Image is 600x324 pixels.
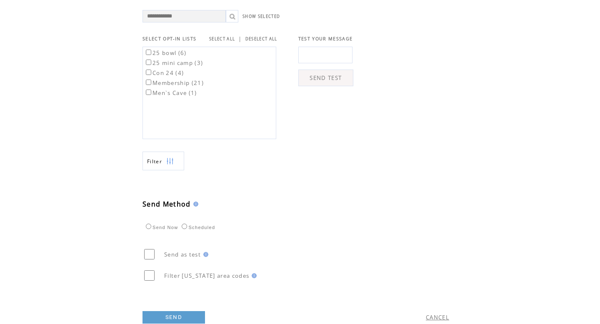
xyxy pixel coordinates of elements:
a: CANCEL [426,314,449,321]
a: SEND [142,311,205,324]
img: filters.png [166,152,174,171]
input: Send Now [146,224,151,229]
input: Membership (21) [146,80,151,85]
span: TEST YOUR MESSAGE [298,36,353,42]
a: SELECT ALL [209,36,235,42]
input: Men`s Cave (1) [146,90,151,95]
label: Membership (21) [144,79,204,87]
label: Con 24 (4) [144,69,184,77]
span: Send as test [164,251,201,258]
span: Filter [US_STATE] area codes [164,272,249,279]
span: Send Method [142,199,191,209]
img: help.gif [191,202,198,207]
input: Con 24 (4) [146,70,151,75]
input: 25 mini camp (3) [146,60,151,65]
label: 25 mini camp (3) [144,59,203,67]
img: help.gif [201,252,208,257]
a: SEND TEST [298,70,353,86]
a: SHOW SELECTED [242,14,280,19]
span: Show filters [147,158,162,165]
label: Scheduled [180,225,215,230]
input: Scheduled [182,224,187,229]
label: Men`s Cave (1) [144,89,197,97]
span: SELECT OPT-IN LISTS [142,36,196,42]
input: 25 bowl (6) [146,50,151,55]
label: Send Now [144,225,178,230]
a: Filter [142,152,184,170]
a: DESELECT ALL [245,36,277,42]
label: 25 bowl (6) [144,49,187,57]
img: help.gif [249,273,257,278]
span: | [238,35,242,42]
